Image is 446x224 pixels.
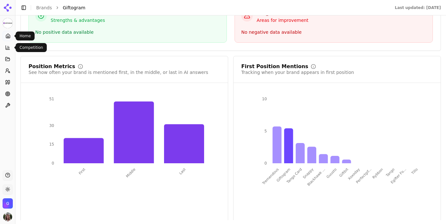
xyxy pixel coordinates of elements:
tspan: 10 [262,97,267,101]
div: No negative data available [241,29,426,36]
button: Current brand: Giftogram [3,18,13,28]
tspan: Last [178,167,187,175]
div: Home [16,31,35,40]
img: Valerie Leary [3,212,12,221]
tspan: Xoxoday [347,167,361,181]
tspan: Egifter Fo... [390,167,407,184]
nav: breadcrumb [36,4,382,11]
tspan: Tango [385,167,396,178]
p: Strengths & advantages [51,17,105,23]
button: Open user button [3,212,12,221]
a: Brands [36,5,52,10]
div: See how often your brand is mentioned first, in the middle, or last in AI answers [29,69,208,76]
p: Areas for improvement [257,17,309,23]
tspan: Giftbit [338,167,349,178]
tspan: Middle [125,167,136,178]
tspan: Blackhawk ... [307,167,326,187]
button: Open organization switcher [3,198,13,209]
tspan: 0 [52,161,54,166]
tspan: Giftogram [276,167,291,183]
tspan: 30 [49,123,54,128]
tspan: Tango Card [286,167,303,184]
tspan: 51 [49,97,54,101]
tspan: Snappy [302,167,315,180]
div: No positive data available [35,29,220,36]
tspan: First [78,167,86,175]
tspan: Rybbon [372,167,384,179]
div: Competition [16,43,47,52]
tspan: Tillo [410,167,419,175]
img: Giftogram [3,198,13,209]
tspan: Guusto [326,167,338,179]
tspan: Tremendous [261,167,279,185]
div: First Position Mentions [241,64,308,69]
tspan: 5 [264,129,267,133]
tspan: 0 [264,161,267,166]
div: Tracking when your brand appears in first position [241,69,354,76]
img: Giftogram [3,18,13,28]
div: Last updated: [DATE] [395,5,441,10]
span: Giftogram [63,4,85,11]
div: Position Metrics [29,64,75,69]
tspan: 15 [49,142,54,147]
tspan: Perfectgif... [355,167,372,184]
